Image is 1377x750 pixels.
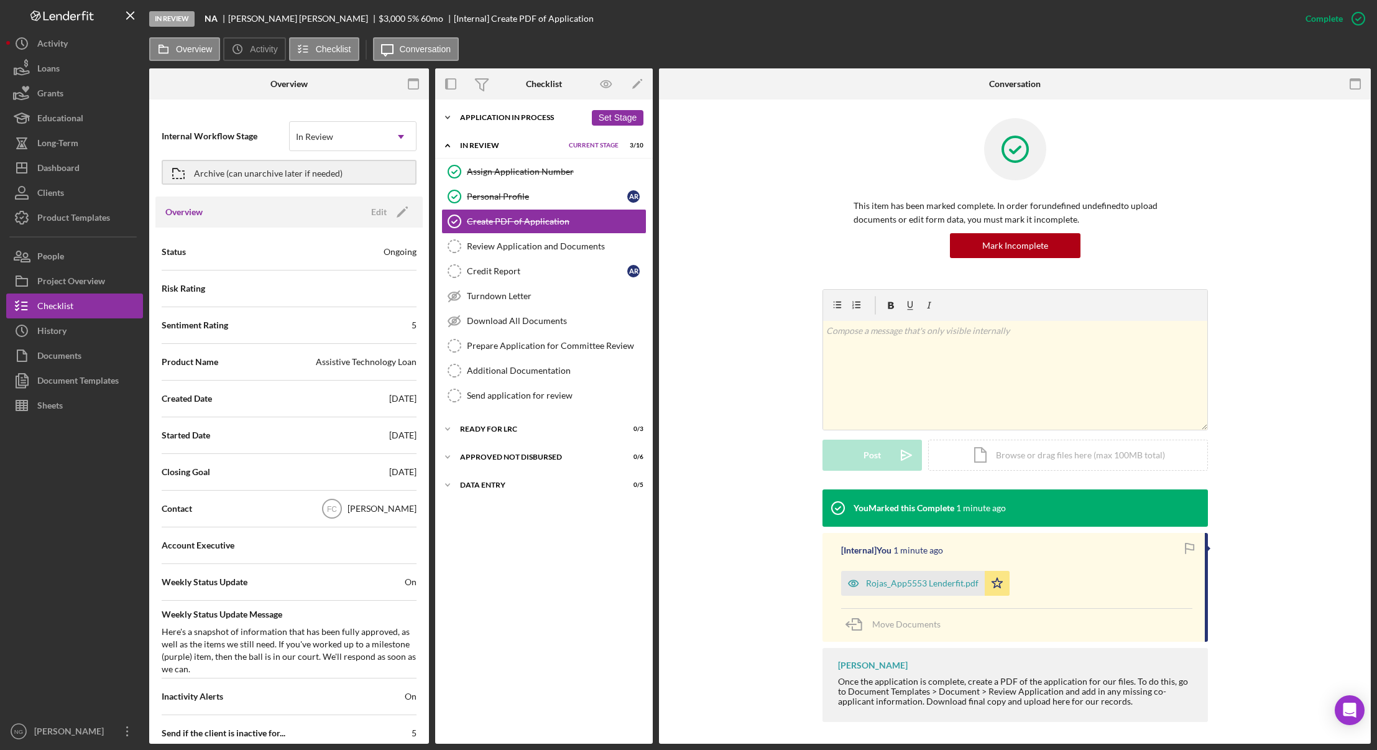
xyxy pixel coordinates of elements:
[841,571,1010,596] button: Rojas_App5553 Lenderfit.pdf
[838,677,1195,706] div: Once the application is complete, create a PDF of the application for our files. To do this, go t...
[37,294,73,322] div: Checklist
[162,466,210,478] span: Closing Goal
[627,265,640,277] div: A R
[441,184,647,209] a: Personal ProfileAR
[460,114,586,121] div: Application In Process
[460,481,612,489] div: Data Entry
[621,425,643,433] div: 0 / 3
[37,31,68,59] div: Activity
[37,269,105,297] div: Project Overview
[467,192,627,201] div: Personal Profile
[384,246,417,258] div: Ongoing
[841,609,953,640] button: Move Documents
[371,203,387,221] div: Edit
[592,110,643,126] button: Set Stage
[441,284,647,308] a: Turndown Letter
[389,466,417,478] div: [DATE]
[389,429,417,442] div: [DATE]
[405,690,417,703] span: On
[162,246,186,258] span: Status
[441,358,647,383] a: Additional Documentation
[6,244,143,269] button: People
[228,14,379,24] div: [PERSON_NAME] [PERSON_NAME]
[467,167,646,177] div: Assign Application Number
[400,44,451,54] label: Conversation
[162,727,285,739] span: Send if the client is inactive for...
[627,190,640,203] div: A R
[467,291,646,301] div: Turndown Letter
[37,393,63,421] div: Sheets
[1293,6,1371,31] button: Complete
[854,503,954,513] div: You Marked this Complete
[176,44,212,54] label: Overview
[872,619,941,629] span: Move Documents
[162,130,289,142] span: Internal Workflow Stage
[162,319,228,331] span: Sentiment Rating
[6,393,143,418] button: Sheets
[162,626,417,675] div: Here's a snapshot of information that has been fully approved, as well as the items we still need...
[162,160,417,185] button: Archive (can unarchive later if needed)
[149,37,220,61] button: Overview
[162,690,223,703] span: Inactivity Alerts
[6,106,143,131] a: Educational
[441,383,647,408] a: Send application for review
[467,366,646,376] div: Additional Documentation
[14,728,23,735] text: NG
[162,429,210,442] span: Started Date
[6,318,143,343] button: History
[838,660,908,670] div: [PERSON_NAME]
[162,502,192,515] span: Contact
[621,481,643,489] div: 0 / 5
[162,576,247,588] span: Weekly Status Update
[37,56,60,84] div: Loans
[165,206,203,218] h3: Overview
[6,131,143,155] button: Long-Term
[6,269,143,294] a: Project Overview
[270,79,308,89] div: Overview
[454,14,594,24] div: [Internal] Create PDF of Application
[866,578,979,588] div: Rojas_App5553 Lenderfit.pdf
[621,453,643,461] div: 0 / 6
[6,155,143,180] button: Dashboard
[205,14,218,24] b: NA
[37,244,64,272] div: People
[6,343,143,368] button: Documents
[982,233,1048,258] div: Mark Incomplete
[6,31,143,56] a: Activity
[6,81,143,106] button: Grants
[389,392,417,405] div: [DATE]
[441,234,647,259] a: Review Application and Documents
[250,44,277,54] label: Activity
[37,81,63,109] div: Grants
[467,216,646,226] div: Create PDF of Application
[31,719,112,747] div: [PERSON_NAME]
[6,180,143,205] a: Clients
[1306,6,1343,31] div: Complete
[441,333,647,358] a: Prepare Application for Committee Review
[289,37,359,61] button: Checklist
[460,425,612,433] div: Ready for LRC
[6,205,143,230] button: Product Templates
[162,392,212,405] span: Created Date
[1335,695,1365,725] div: Open Intercom Messenger
[149,11,195,27] div: In Review
[37,131,78,159] div: Long-Term
[467,341,646,351] div: Prepare Application for Committee Review
[621,142,643,149] div: 3 / 10
[467,266,627,276] div: Credit Report
[162,539,234,552] span: Account Executive
[37,318,67,346] div: History
[405,576,417,588] span: On
[412,727,417,739] div: 5
[379,13,405,24] span: $3,000
[854,199,1177,227] p: This item has been marked complete. In order for undefined undefined to upload documents or edit ...
[460,453,612,461] div: Approved Not Disbursed
[6,294,143,318] a: Checklist
[37,155,80,183] div: Dashboard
